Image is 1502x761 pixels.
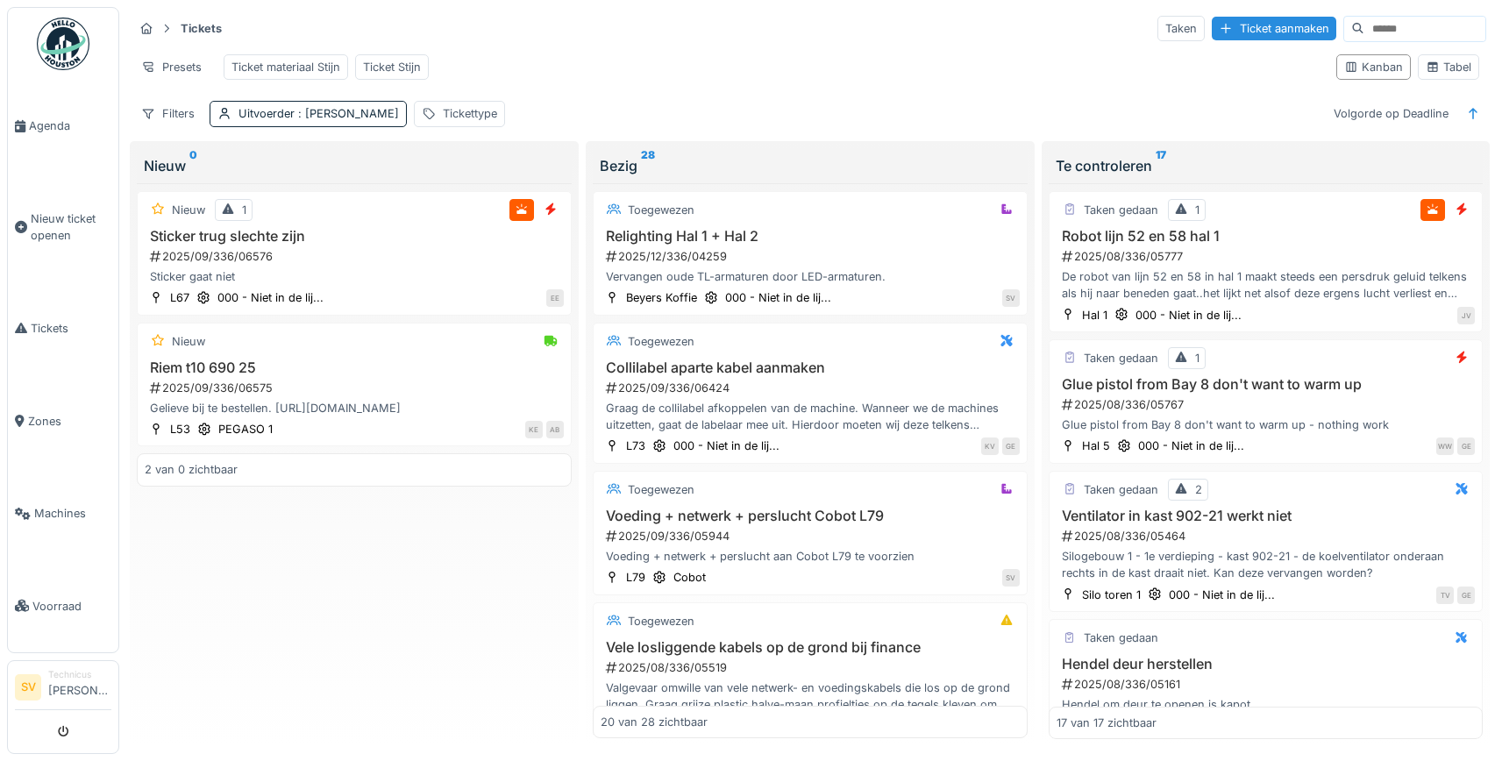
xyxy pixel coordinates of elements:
[15,668,111,710] a: SV Technicus[PERSON_NAME]
[1195,202,1199,218] div: 1
[725,289,831,306] div: 000 - Niet in de lij...
[443,105,497,122] div: Tickettype
[1057,376,1476,393] h3: Glue pistol from Bay 8 don't want to warm up
[1057,548,1476,581] div: Silogebouw 1 - 1e verdieping - kast 902-21 - de koelventilator onderaan rechts in de kast draait ...
[8,282,118,375] a: Tickets
[363,59,421,75] div: Ticket Stijn
[8,467,118,560] a: Machines
[133,54,210,80] div: Presets
[1426,59,1471,75] div: Tabel
[34,505,111,522] span: Machines
[1084,350,1158,366] div: Taken gedaan
[601,639,1020,656] h3: Vele losliggende kabels op de grond bij finance
[1138,437,1244,454] div: 000 - Niet in de lij...
[1326,101,1456,126] div: Volgorde op Deadline
[1212,17,1336,40] div: Ticket aanmaken
[37,18,89,70] img: Badge_color-CXgf-gQk.svg
[628,333,694,350] div: Toegewezen
[295,107,399,120] span: : [PERSON_NAME]
[8,173,118,282] a: Nieuw ticket openen
[31,320,111,337] span: Tickets
[145,461,238,478] div: 2 van 0 zichtbaar
[1002,289,1020,307] div: SV
[1436,437,1454,455] div: WW
[626,289,697,306] div: Beyers Koffie
[1082,587,1141,603] div: Silo toren 1
[231,59,340,75] div: Ticket materiaal Stijn
[15,674,41,701] li: SV
[145,268,564,285] div: Sticker gaat niet
[172,333,205,350] div: Nieuw
[628,613,694,629] div: Toegewezen
[1057,508,1476,524] h3: Ventilator in kast 902-21 werkt niet
[1195,481,1202,498] div: 2
[1084,481,1158,498] div: Taken gedaan
[546,421,564,438] div: AB
[628,202,694,218] div: Toegewezen
[628,481,694,498] div: Toegewezen
[1002,437,1020,455] div: GE
[1084,629,1158,646] div: Taken gedaan
[170,289,189,306] div: L67
[600,155,1021,176] div: Bezig
[546,289,564,307] div: EE
[1060,248,1476,265] div: 2025/08/336/05777
[1057,714,1157,730] div: 17 van 17 zichtbaar
[145,359,564,376] h3: Riem t10 690 25
[626,437,645,454] div: L73
[981,437,999,455] div: KV
[1057,656,1476,672] h3: Hendel deur herstellen
[1457,437,1475,455] div: GE
[1002,569,1020,587] div: SV
[133,101,203,126] div: Filters
[1060,396,1476,413] div: 2025/08/336/05767
[148,380,564,396] div: 2025/09/336/06575
[1157,16,1205,41] div: Taken
[673,437,779,454] div: 000 - Niet in de lij...
[673,569,706,586] div: Cobot
[1436,587,1454,604] div: TV
[144,155,565,176] div: Nieuw
[641,155,655,176] sup: 28
[8,560,118,653] a: Voorraad
[242,202,246,218] div: 1
[604,528,1020,544] div: 2025/09/336/05944
[48,668,111,681] div: Technicus
[1195,350,1199,366] div: 1
[601,228,1020,245] h3: Relighting Hal 1 + Hal 2
[1056,155,1477,176] div: Te controleren
[1169,587,1275,603] div: 000 - Niet in de lij...
[218,421,273,437] div: PEGASO 1
[601,714,708,730] div: 20 van 28 zichtbaar
[1057,268,1476,302] div: De robot van lijn 52 en 58 in hal 1 maakt steeds een persdruk geluid telkens als hij naar beneden...
[1057,228,1476,245] h3: Robot lijn 52 en 58 hal 1
[32,598,111,615] span: Voorraad
[1084,202,1158,218] div: Taken gedaan
[148,248,564,265] div: 2025/09/336/06576
[8,374,118,467] a: Zones
[172,202,205,218] div: Nieuw
[1135,307,1242,324] div: 000 - Niet in de lij...
[29,117,111,134] span: Agenda
[601,548,1020,565] div: Voeding + netwerk + perslucht aan Cobot L79 te voorzien
[601,508,1020,524] h3: Voeding + netwerk + perslucht Cobot L79
[170,421,190,437] div: L53
[1344,59,1403,75] div: Kanban
[28,413,111,430] span: Zones
[174,20,229,37] strong: Tickets
[238,105,399,122] div: Uitvoerder
[8,80,118,173] a: Agenda
[1082,307,1107,324] div: Hal 1
[601,679,1020,713] div: Valgevaar omwille van vele netwerk- en voedingskabels die los op de grond liggen. Graag grijze pl...
[1457,587,1475,604] div: GE
[604,380,1020,396] div: 2025/09/336/06424
[189,155,197,176] sup: 0
[601,400,1020,433] div: Graag de collilabel afkoppelen van de machine. Wanneer we de machines uitzetten, gaat de labelaar...
[601,268,1020,285] div: Vervangen oude TL-armaturen door LED-armaturen.
[604,659,1020,676] div: 2025/08/336/05519
[525,421,543,438] div: KE
[1057,416,1476,433] div: Glue pistol from Bay 8 don't want to warm up - nothing work
[1057,696,1476,713] div: Hendel om deur te openen is kapot
[604,248,1020,265] div: 2025/12/336/04259
[1060,528,1476,544] div: 2025/08/336/05464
